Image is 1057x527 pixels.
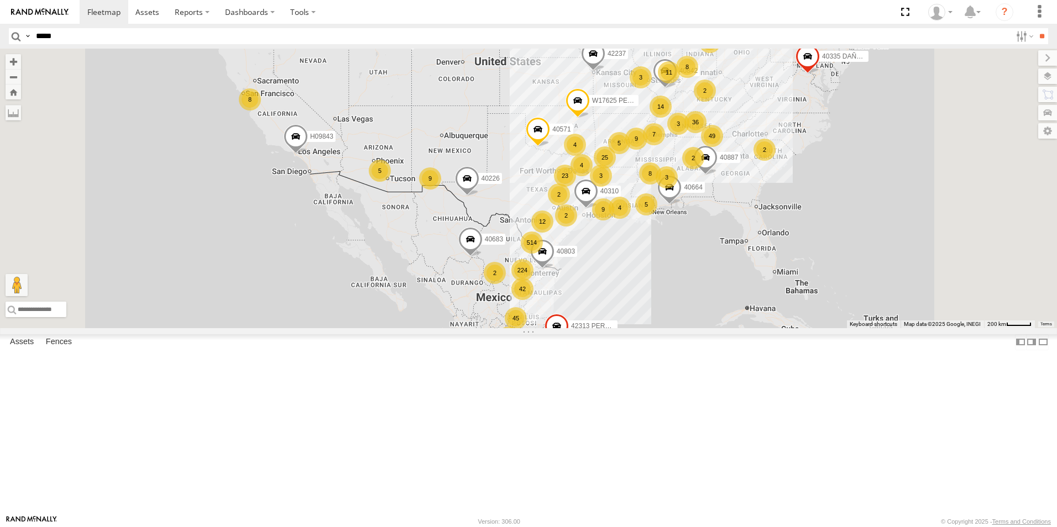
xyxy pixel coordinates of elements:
[4,334,39,350] label: Assets
[941,518,1051,525] div: © Copyright 2025 -
[511,278,533,300] div: 42
[1012,28,1035,44] label: Search Filter Options
[625,128,647,150] div: 9
[6,516,57,527] a: Visit our Website
[720,154,738,161] span: 40887
[548,183,570,205] div: 2
[684,111,707,133] div: 36
[571,322,621,330] span: 42313 PERDIDO
[667,113,689,135] div: 3
[557,248,575,256] span: 40803
[11,8,69,16] img: rand-logo.svg
[682,147,704,169] div: 2
[478,518,520,525] div: Version: 306.00
[23,28,32,44] label: Search Query
[239,88,261,110] div: 8
[984,320,1035,328] button: Map Scale: 200 km per 42 pixels
[552,125,571,133] span: 40571
[6,85,21,99] button: Zoom Home
[643,123,665,145] div: 7
[987,321,1006,327] span: 200 km
[484,262,506,284] div: 2
[608,132,630,154] div: 5
[310,133,333,140] span: H09843
[521,231,543,254] div: 514
[554,165,576,187] div: 23
[564,134,586,156] div: 4
[594,146,616,168] div: 25
[40,334,77,350] label: Fences
[600,187,619,195] span: 40310
[753,139,776,161] div: 2
[6,274,28,296] button: Drag Pegman onto the map to open Street View
[658,61,680,83] div: 11
[419,167,441,189] div: 9
[498,326,520,349] div: 176
[676,56,698,78] div: 8
[555,204,577,226] div: 2
[650,96,672,118] div: 14
[630,66,652,88] div: 3
[1015,334,1026,350] label: Dock Summary Table to the Left
[571,154,593,176] div: 4
[592,198,614,220] div: 9
[6,54,21,69] button: Zoom in
[992,518,1051,525] a: Terms and Conditions
[635,193,657,215] div: 5
[1038,123,1057,139] label: Map Settings
[639,162,661,185] div: 8
[511,259,533,281] div: 224
[1026,334,1037,350] label: Dock Summary Table to the Right
[590,165,612,187] div: 3
[485,235,503,243] span: 40683
[369,160,391,182] div: 5
[694,80,716,102] div: 2
[656,166,678,188] div: 3
[996,3,1013,21] i: ?
[904,321,981,327] span: Map data ©2025 Google, INEGI
[592,97,649,104] span: W17625 PERDIDO
[6,105,21,120] label: Measure
[482,175,500,182] span: 40226
[505,307,527,329] div: 45
[1040,322,1052,326] a: Terms (opens in new tab)
[531,210,553,233] div: 12
[609,197,631,219] div: 4
[822,53,871,61] span: 40335 DAÑADO
[924,4,956,20] div: Caseta Laredo TX
[684,184,702,192] span: 40664
[6,69,21,85] button: Zoom out
[701,125,723,147] div: 49
[1038,334,1049,350] label: Hide Summary Table
[608,50,626,58] span: 42237
[850,320,897,328] button: Keyboard shortcuts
